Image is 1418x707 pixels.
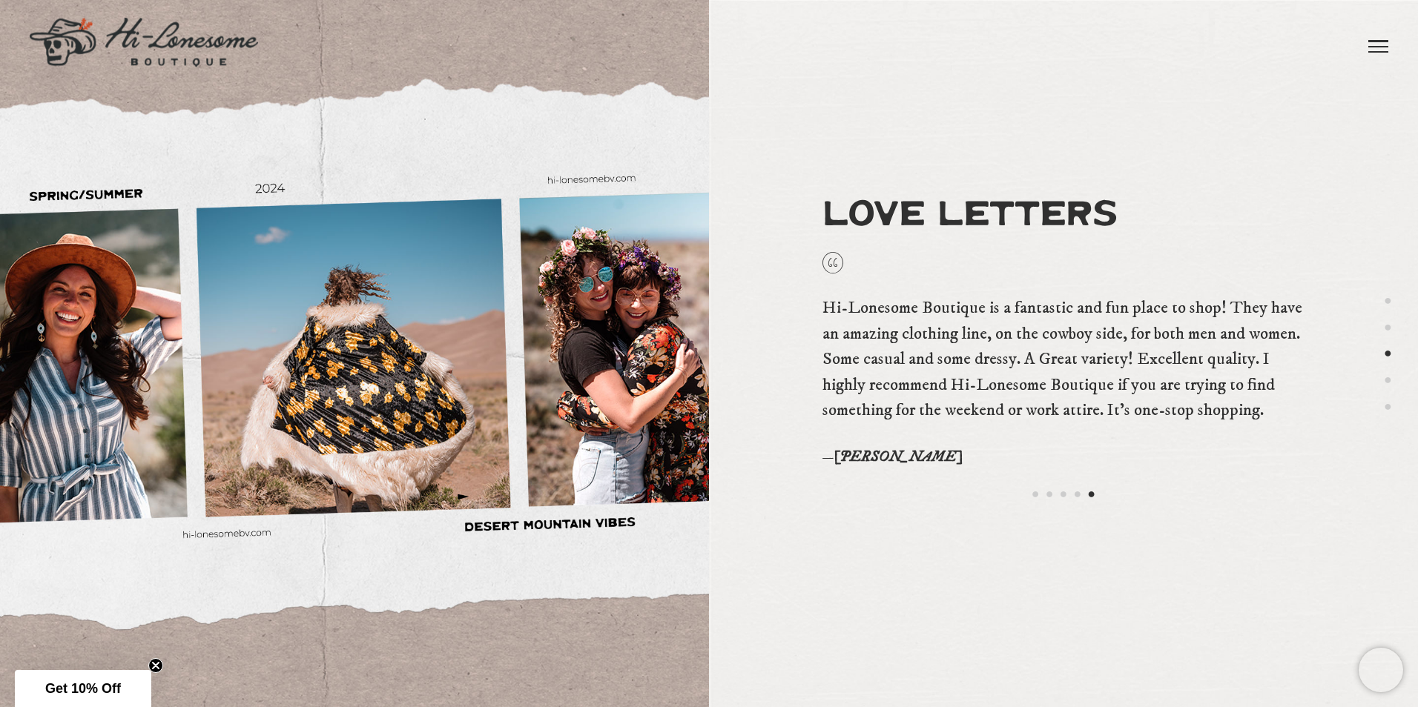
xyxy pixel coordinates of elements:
span: Love Letters [822,194,1305,237]
span: [PERSON_NAME] [834,448,963,466]
img: logo [30,18,258,67]
div: Get 10% OffClose teaser [15,670,151,707]
button: 4 [1384,371,1392,390]
button: 1 [1032,485,1040,504]
button: 2 [1384,318,1392,336]
button: 1 [1384,292,1392,311]
span: Get 10% Off [45,681,121,696]
button: 3 [1060,485,1068,504]
button: 5 [1384,398,1392,416]
span: — [822,451,834,465]
span: Hi-Lonesome Boutique is a fantastic and fun place to shop! They have an amazing clothing line, on... [822,297,1302,421]
button: 3 [1384,345,1392,363]
button: 4 [1073,485,1081,504]
button: 2 [1046,485,1054,504]
button: 5 [1087,485,1095,504]
button: Close teaser [148,658,163,673]
iframe: Chatra live chat [1359,648,1403,692]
